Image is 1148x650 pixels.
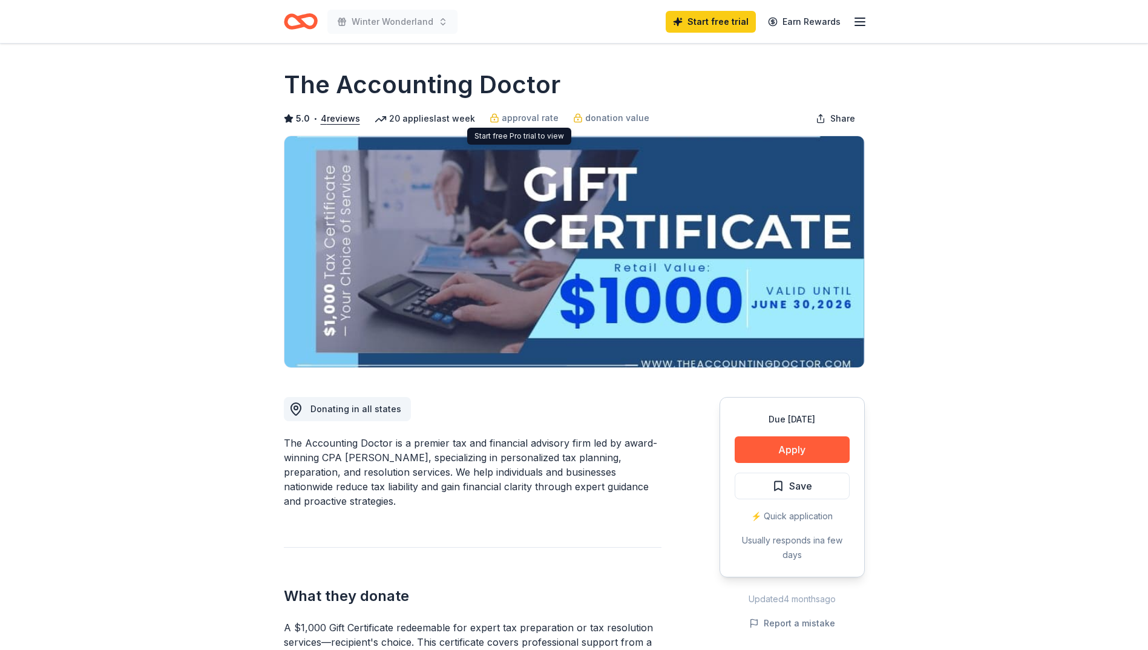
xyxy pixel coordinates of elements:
img: Image for The Accounting Doctor [284,136,864,367]
span: approval rate [502,111,559,125]
button: Apply [735,436,850,463]
span: Donating in all states [310,404,401,414]
div: The Accounting Doctor is a premier tax and financial advisory firm led by award-winning CPA [PERS... [284,436,661,508]
a: Earn Rewards [761,11,848,33]
div: Start free Pro trial to view [467,128,571,145]
div: Usually responds in a few days [735,533,850,562]
h2: What they donate [284,586,661,606]
span: Share [830,111,855,126]
a: approval rate [490,111,559,125]
div: Due [DATE] [735,412,850,427]
div: Updated 4 months ago [720,592,865,606]
a: Start free trial [666,11,756,33]
button: Winter Wonderland [327,10,458,34]
span: donation value [585,111,649,125]
span: Save [789,478,812,494]
span: Winter Wonderland [352,15,433,29]
button: Report a mistake [749,616,835,631]
div: 20 applies last week [375,111,475,126]
a: donation value [573,111,649,125]
div: ⚡️ Quick application [735,509,850,524]
button: Save [735,473,850,499]
span: • [313,114,317,123]
button: 4reviews [321,111,360,126]
h1: The Accounting Doctor [284,68,560,102]
a: Home [284,7,318,36]
span: 5.0 [296,111,310,126]
button: Share [806,107,865,131]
